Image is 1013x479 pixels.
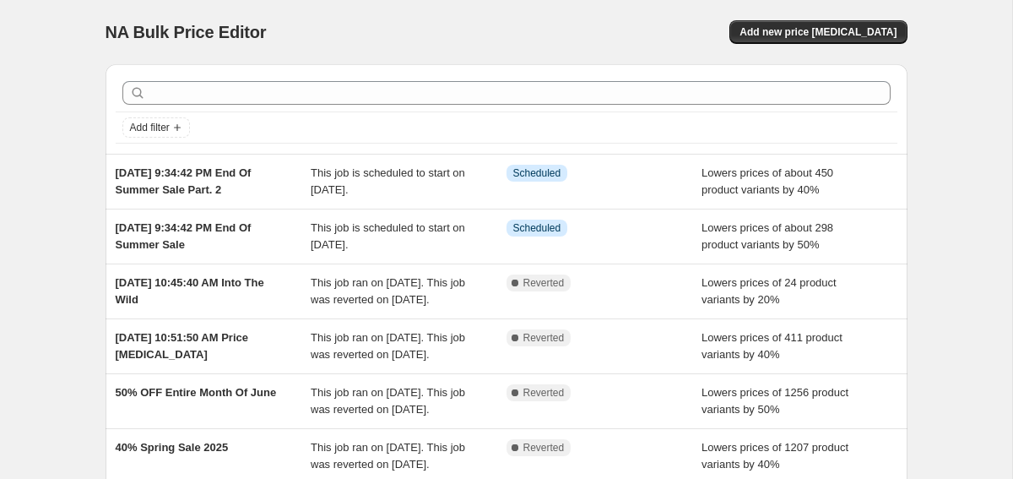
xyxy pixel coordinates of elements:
span: Reverted [523,386,565,400]
span: Add filter [130,121,170,134]
span: Reverted [523,441,565,455]
span: NA Bulk Price Editor [106,23,267,41]
span: Reverted [523,276,565,290]
span: 40% Spring Sale 2025 [116,441,229,454]
span: Lowers prices of about 450 product variants by 40% [702,166,833,196]
span: Lowers prices of 1256 product variants by 50% [702,386,848,416]
span: [DATE] 9:34:42 PM End Of Summer Sale Part. 2 [116,166,252,196]
span: This job ran on [DATE]. This job was reverted on [DATE]. [311,276,465,306]
span: Scheduled [513,166,561,180]
span: This job is scheduled to start on [DATE]. [311,166,465,196]
span: Lowers prices of 1207 product variants by 40% [702,441,848,471]
span: Add new price [MEDICAL_DATA] [739,25,897,39]
span: [DATE] 10:51:50 AM Price [MEDICAL_DATA] [116,331,249,361]
span: [DATE] 9:34:42 PM End Of Summer Sale [116,221,252,251]
span: This job ran on [DATE]. This job was reverted on [DATE]. [311,386,465,416]
span: 50% OFF Entire Month Of June [116,386,277,399]
span: This job is scheduled to start on [DATE]. [311,221,465,251]
button: Add new price [MEDICAL_DATA] [729,20,907,44]
button: Add filter [122,117,190,138]
span: Lowers prices of 411 product variants by 40% [702,331,842,361]
span: Reverted [523,331,565,345]
span: Lowers prices of about 298 product variants by 50% [702,221,833,251]
span: Lowers prices of 24 product variants by 20% [702,276,837,306]
span: [DATE] 10:45:40 AM Into The Wild [116,276,264,306]
span: Scheduled [513,221,561,235]
span: This job ran on [DATE]. This job was reverted on [DATE]. [311,331,465,361]
span: This job ran on [DATE]. This job was reverted on [DATE]. [311,441,465,471]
